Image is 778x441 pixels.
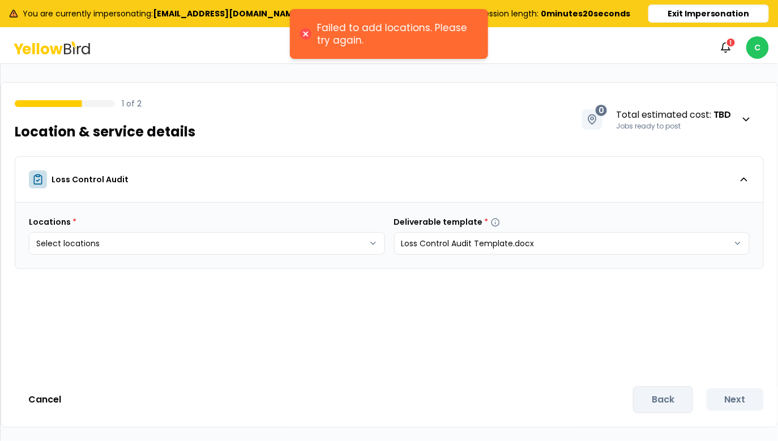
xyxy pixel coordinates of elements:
[570,96,764,143] button: 0Total estimated cost: TBDJobs ready to post
[153,8,301,19] b: [EMAIL_ADDRESS][DOMAIN_NAME]
[726,37,736,48] div: 1
[52,174,129,185] p: Loss Control Audit
[394,232,750,255] button: Loss Control Audit Template.docx
[317,22,472,46] div: Failed to add locations. Please try again.
[480,8,630,19] div: Session length:
[122,98,142,109] p: 1 of 2
[23,8,301,19] span: You are currently impersonating:
[596,105,607,116] span: 0
[616,122,681,131] span: Jobs ready to post
[541,8,630,19] b: 0 minutes 20 seconds
[616,108,732,122] span: Total estimated cost :
[15,157,763,202] button: Loss Control Audit
[715,36,737,59] button: 1
[15,388,75,411] button: Cancel
[36,238,100,249] span: Select locations
[15,123,195,141] h1: Location & service details
[648,5,769,23] button: Exit Impersonation
[394,216,500,228] label: Deliverable template
[29,232,385,255] button: Select locations
[746,36,769,59] span: C
[29,216,76,228] label: Locations
[713,108,732,121] strong: TBD
[401,238,535,249] span: Loss Control Audit Template.docx
[15,202,763,268] div: Loss Control Audit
